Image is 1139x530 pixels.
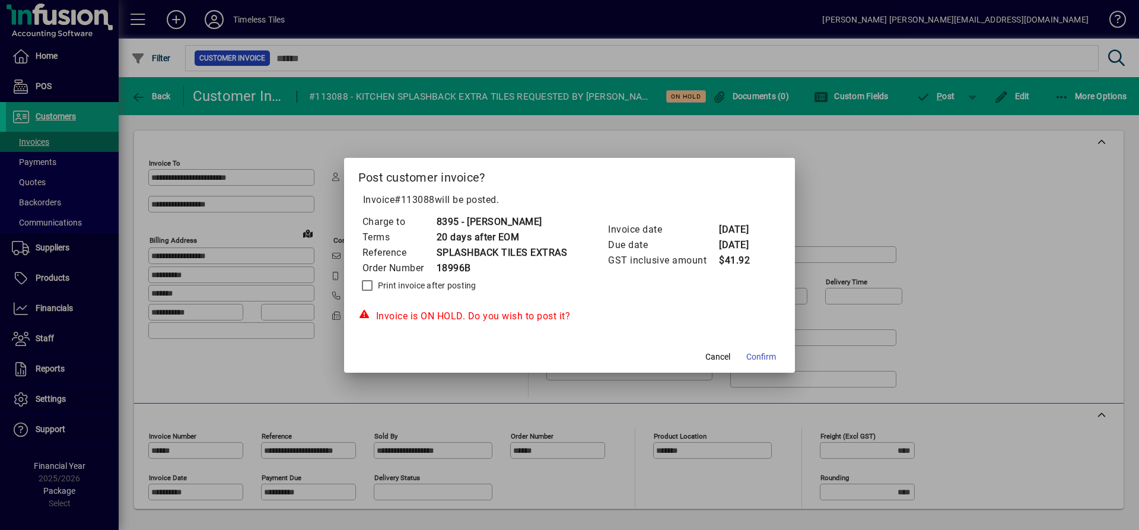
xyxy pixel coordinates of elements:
[376,280,476,291] label: Print invoice after posting
[362,230,436,245] td: Terms
[742,347,781,368] button: Confirm
[394,194,435,205] span: #113088
[436,245,568,261] td: SPLASHBACK TILES EXTRAS
[607,237,718,253] td: Due date
[746,351,776,363] span: Confirm
[705,351,730,363] span: Cancel
[718,237,766,253] td: [DATE]
[358,309,781,323] div: Invoice is ON HOLD. Do you wish to post it?
[436,261,568,276] td: 18996B
[699,347,737,368] button: Cancel
[362,261,436,276] td: Order Number
[344,158,796,192] h2: Post customer invoice?
[436,214,568,230] td: 8395 - [PERSON_NAME]
[358,193,781,207] p: Invoice will be posted .
[718,222,766,237] td: [DATE]
[718,253,766,268] td: $41.92
[607,222,718,237] td: Invoice date
[436,230,568,245] td: 20 days after EOM
[362,214,436,230] td: Charge to
[607,253,718,268] td: GST inclusive amount
[362,245,436,261] td: Reference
